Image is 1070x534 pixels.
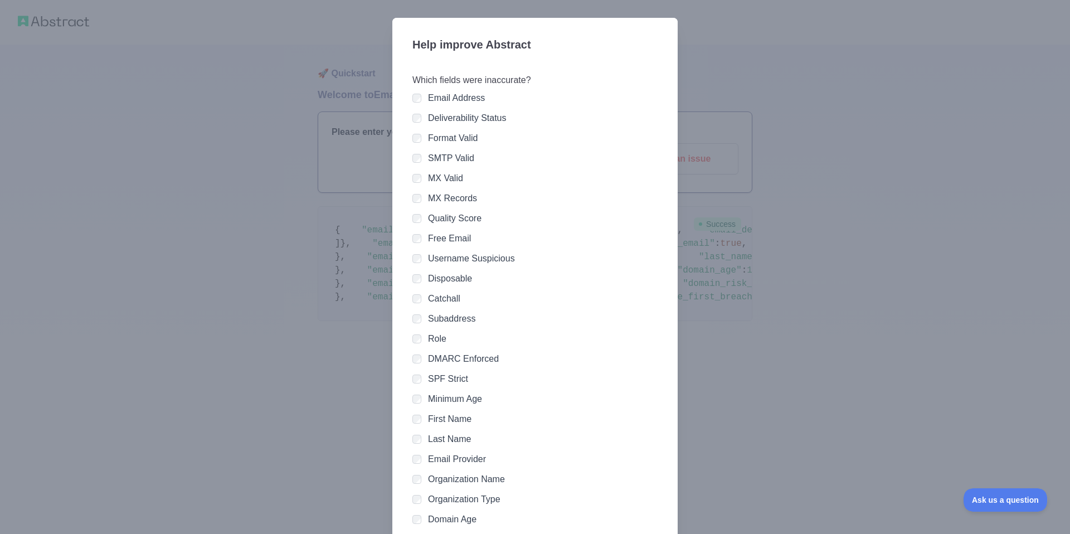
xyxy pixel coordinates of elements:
[428,334,446,343] label: Role
[428,454,486,464] label: Email Provider
[428,294,460,303] label: Catchall
[964,488,1048,512] iframe: Toggle Customer Support
[428,414,471,424] label: First Name
[428,234,471,243] label: Free Email
[428,93,485,103] label: Email Address
[412,74,658,87] h3: Which fields were inaccurate?
[428,514,476,524] label: Domain Age
[428,494,500,504] label: Organization Type
[428,434,471,444] label: Last Name
[428,153,474,163] label: SMTP Valid
[412,31,658,60] h3: Help improve Abstract
[428,354,499,363] label: DMARC Enforced
[428,133,478,143] label: Format Valid
[428,113,507,123] label: Deliverability Status
[428,213,481,223] label: Quality Score
[428,374,468,383] label: SPF Strict
[428,394,482,404] label: Minimum Age
[428,474,505,484] label: Organization Name
[428,274,472,283] label: Disposable
[428,254,515,263] label: Username Suspicious
[428,193,477,203] label: MX Records
[428,314,475,323] label: Subaddress
[428,173,463,183] label: MX Valid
